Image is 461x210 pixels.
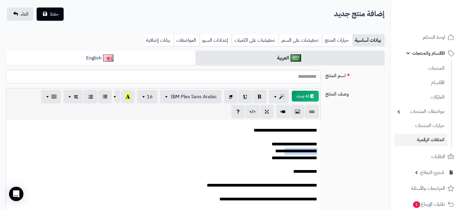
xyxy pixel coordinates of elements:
[394,105,447,118] a: مواصفات المنتجات
[423,33,445,41] span: لوحة التحكم
[394,181,457,196] a: المراجعات والأسئلة
[411,184,445,193] span: المراجعات والأسئلة
[6,51,195,65] a: English
[174,34,200,46] a: المواصفات
[352,34,384,46] a: بيانات أساسية
[323,88,387,98] label: وصف المنتج
[232,34,279,46] a: تخفيضات على الكميات
[144,34,174,46] a: بيانات إضافية
[420,168,444,177] span: مُنشئ النماذج
[394,76,447,89] a: الأقسام
[394,149,457,164] a: الطلبات
[413,201,420,208] span: 1
[279,34,322,46] a: تخفيضات على السعر
[323,70,387,79] label: اسم المنتج
[322,34,352,46] a: خيارات المنتج
[412,49,445,57] span: الأقسام والمنتجات
[431,152,445,161] span: الطلبات
[394,91,447,104] a: الماركات
[334,8,384,20] h2: إضافة منتج جديد
[7,8,33,21] a: الغاء
[394,62,447,75] a: المنتجات
[394,119,447,132] a: خيارات المنتجات
[420,15,455,28] img: logo-2.png
[37,8,64,21] button: حفظ
[21,11,29,18] span: الغاء
[292,91,319,102] button: 📝 AI وصف
[394,30,457,44] a: لوحة التحكم
[412,200,445,208] span: طلبات الإرجاع
[394,134,447,146] a: الملفات الرقمية
[160,90,221,103] button: IBM Plex Sans Arabic
[50,11,59,18] span: حفظ
[147,93,153,100] span: 16
[171,93,217,100] span: IBM Plex Sans Arabic
[291,54,301,62] img: العربية
[200,34,232,46] a: إعدادات السيو
[137,90,158,103] button: 16
[103,54,113,62] img: English
[9,187,23,201] div: Open Intercom Messenger
[195,51,385,65] a: العربية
